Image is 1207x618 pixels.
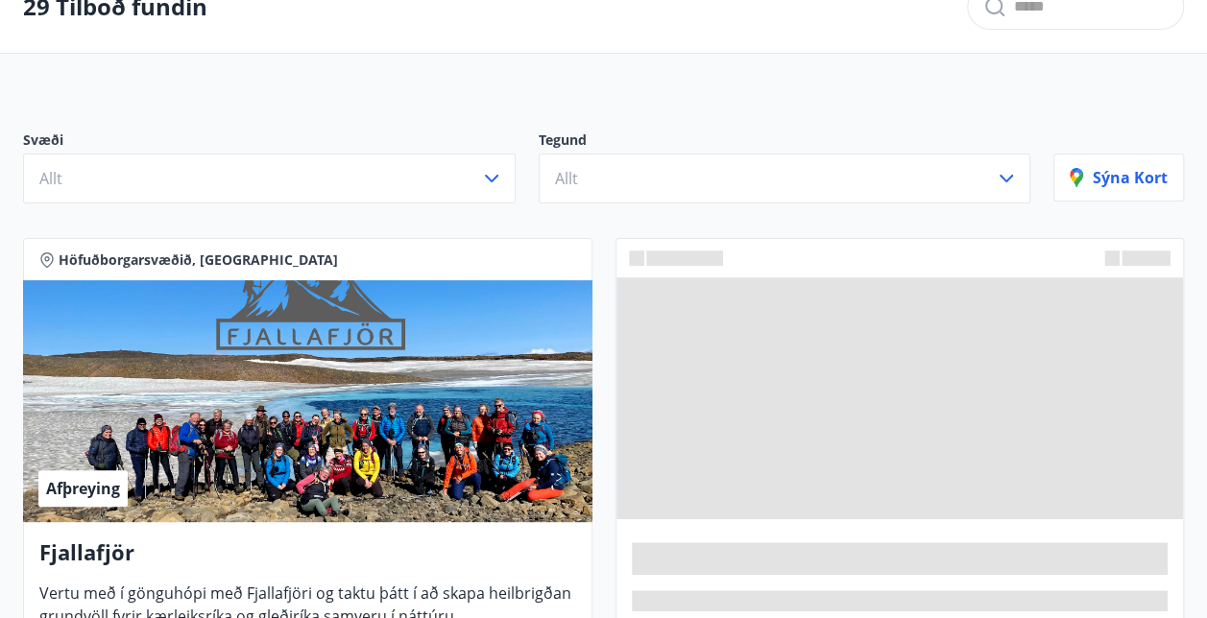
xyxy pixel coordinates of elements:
[539,154,1031,203] button: Allt
[23,131,516,154] p: Svæði
[39,168,62,189] span: Allt
[555,168,578,189] span: Allt
[539,131,1031,154] p: Tegund
[23,154,516,203] button: Allt
[46,478,120,499] span: Afþreying
[1070,167,1168,188] p: Sýna kort
[59,250,338,270] span: Höfuðborgarsvæðið, [GEOGRAPHIC_DATA]
[39,537,576,582] h4: Fjallafjör
[1053,154,1184,202] button: Sýna kort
